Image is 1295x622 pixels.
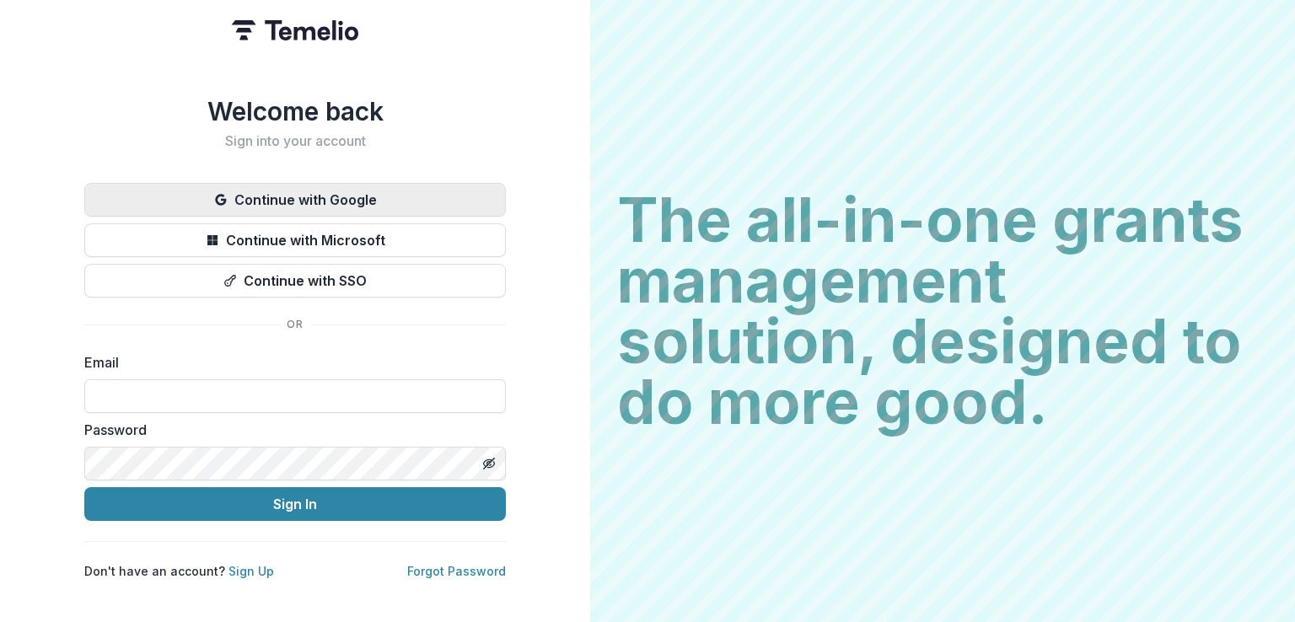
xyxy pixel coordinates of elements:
h2: Sign into your account [84,133,506,149]
p: Don't have an account? [84,562,274,580]
a: Forgot Password [407,564,506,578]
h1: Welcome back [84,96,506,126]
img: Temelio [232,20,358,40]
button: Sign In [84,487,506,521]
button: Continue with SSO [84,264,506,298]
label: Password [84,420,496,440]
label: Email [84,352,496,373]
button: Continue with Google [84,183,506,217]
button: Continue with Microsoft [84,223,506,257]
a: Sign Up [228,564,274,578]
button: Toggle password visibility [476,450,502,477]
